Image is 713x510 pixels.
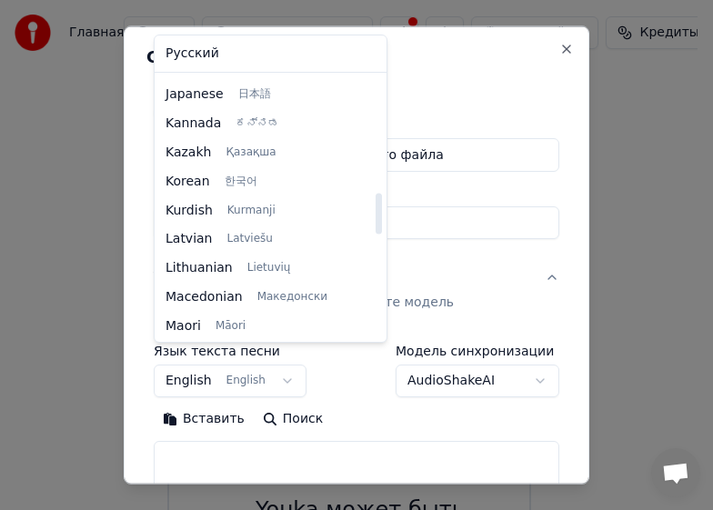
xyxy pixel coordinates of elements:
span: Māori [216,319,246,334]
span: Қазақша [226,145,276,160]
span: Русский [166,45,219,63]
span: 日本語 [238,87,271,102]
span: Lithuanian [166,259,233,277]
span: Kannada [166,115,221,133]
span: Latviešu [227,232,273,246]
span: Korean [166,173,210,191]
span: Kazakh [166,144,211,162]
span: Kurmanji [227,204,276,218]
span: Latvian [166,230,213,248]
span: Македонски [257,290,327,305]
span: Maori [166,317,201,335]
span: 한국어 [225,175,257,189]
span: Japanese [166,85,224,104]
span: Kurdish [166,202,213,220]
span: Macedonian [166,288,243,306]
span: Lietuvių [247,261,291,275]
span: ಕನ್ನಡ [236,116,279,131]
